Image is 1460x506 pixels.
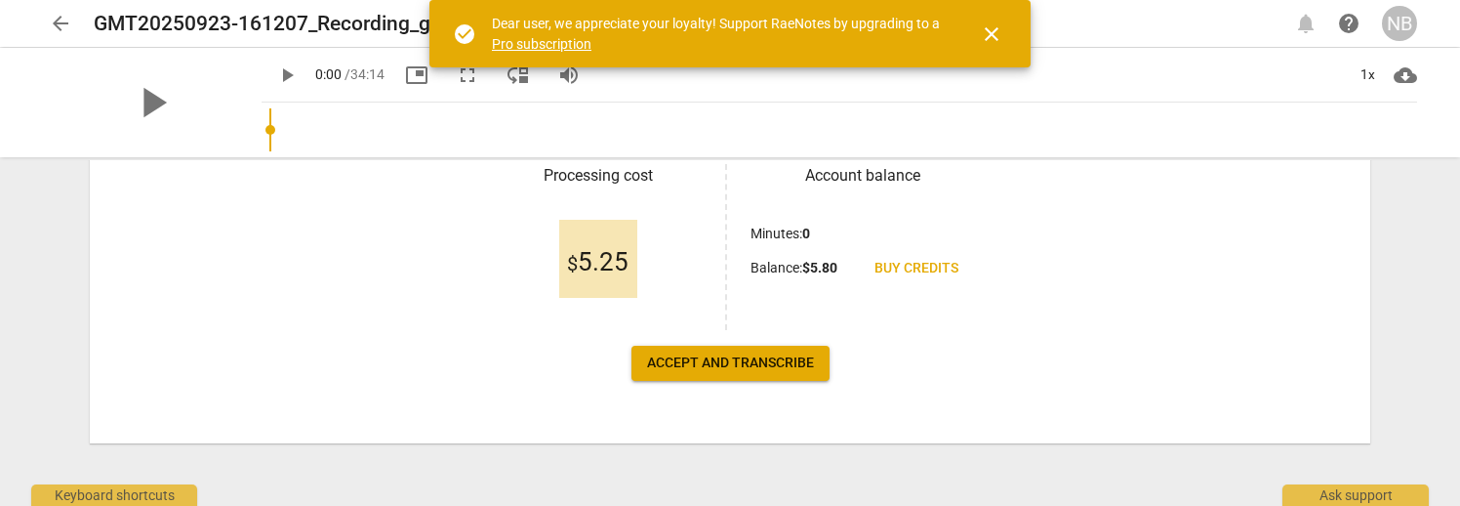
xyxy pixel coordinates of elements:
[802,226,810,241] b: 0
[1331,6,1366,41] a: Help
[551,58,587,93] button: Volume
[750,258,837,278] p: Balance :
[486,164,710,188] h3: Processing cost
[567,252,578,275] span: $
[647,354,814,373] span: Accept and transcribe
[453,22,476,46] span: check_circle
[501,58,536,93] button: View player as separate pane
[275,63,299,87] span: play_arrow
[405,63,428,87] span: picture_in_picture
[49,12,72,35] span: arrow_back
[492,36,591,52] a: Pro subscription
[345,66,385,82] span: / 34:14
[127,77,178,128] span: play_arrow
[750,164,974,188] h3: Account balance
[456,63,479,87] span: fullscreen
[980,22,1003,46] span: close
[94,12,580,36] h2: GMT20250923-161207_Recording_gallery_1280x720
[968,11,1015,58] button: Close
[859,251,974,286] a: Buy credits
[802,260,837,275] b: $ 5.80
[1282,485,1429,506] div: Ask support
[631,346,830,381] button: Accept and transcribe
[1394,63,1417,87] span: cloud_download
[1382,6,1417,41] button: NB
[1337,12,1360,35] span: help
[750,224,810,244] p: Minutes :
[450,58,485,93] button: Fullscreen
[557,63,581,87] span: volume_up
[315,66,342,82] span: 0:00
[874,259,958,278] span: Buy credits
[399,58,434,93] button: Picture in picture
[269,58,304,93] button: Play
[492,14,945,54] div: Dear user, we appreciate your loyalty! Support RaeNotes by upgrading to a
[507,63,530,87] span: move_down
[31,485,197,506] div: Keyboard shortcuts
[1349,60,1386,91] div: 1x
[567,248,629,277] span: 5.25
